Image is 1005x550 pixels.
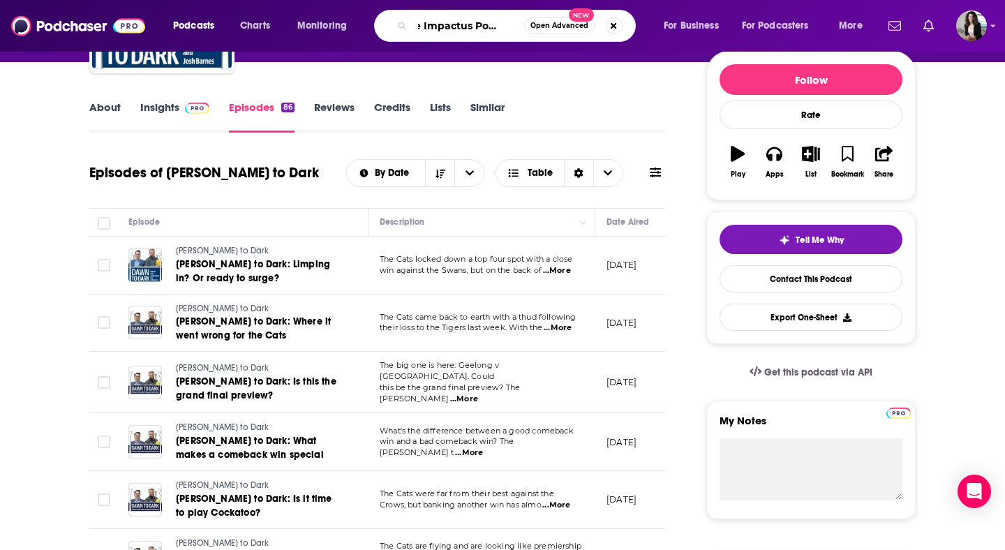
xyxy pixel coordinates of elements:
[796,235,844,246] span: Tell Me Why
[380,360,499,381] span: The big one is here: Geelong v [GEOGRAPHIC_DATA]. Could
[98,316,110,329] span: Toggle select row
[231,15,278,37] a: Charts
[229,101,295,133] a: Episodes86
[380,265,542,275] span: win against the Swans, but on the back of
[176,537,343,550] a: [PERSON_NAME] to Dark
[176,492,343,520] a: [PERSON_NAME] to Dark: Is it time to play Cockatoo?
[530,22,588,29] span: Open Advanced
[176,245,343,258] a: [PERSON_NAME] to Dark
[176,376,336,401] span: [PERSON_NAME] to Dark: Is this the grand final preview?
[176,315,343,343] a: [PERSON_NAME] to Dark: Where it went wrong for the Cats
[918,14,939,38] a: Show notifications dropdown
[176,434,343,462] a: [PERSON_NAME] to Dark: What makes a comeback win special
[829,15,880,37] button: open menu
[176,304,269,313] span: [PERSON_NAME] to Dark
[544,322,572,334] span: ...More
[98,436,110,448] span: Toggle select row
[176,315,331,341] span: [PERSON_NAME] to Dark: Where it went wrong for the Cats
[886,406,911,419] a: Pro website
[738,355,884,389] a: Get this podcast via API
[176,480,343,492] a: [PERSON_NAME] to Dark
[524,17,595,34] button: Open AdvancedNew
[606,259,636,271] p: [DATE]
[176,538,269,548] span: [PERSON_NAME] to Dark
[173,16,214,36] span: Podcasts
[720,225,902,254] button: tell me why sparkleTell Me Why
[731,170,745,179] div: Play
[128,214,160,230] div: Episode
[756,137,792,187] button: Apps
[98,376,110,389] span: Toggle select row
[720,64,902,95] button: Follow
[380,382,520,403] span: this be the grand final preview? The [PERSON_NAME]
[528,168,553,178] span: Table
[779,235,790,246] img: tell me why sparkle
[569,8,594,22] span: New
[89,101,121,133] a: About
[664,16,719,36] span: For Business
[281,103,295,112] div: 86
[606,317,636,329] p: [DATE]
[886,408,911,419] img: Podchaser Pro
[764,366,872,378] span: Get this podcast via API
[542,500,570,511] span: ...More
[564,160,593,186] div: Sort Direction
[956,10,987,41] button: Show profile menu
[163,15,232,37] button: open menu
[766,170,784,179] div: Apps
[425,160,454,186] button: Sort Direction
[606,376,636,388] p: [DATE]
[430,101,451,133] a: Lists
[839,16,863,36] span: More
[720,414,902,438] label: My Notes
[720,265,902,292] a: Contact This Podcast
[374,101,410,133] a: Credits
[606,214,649,230] div: Date Aired
[98,493,110,506] span: Toggle select row
[654,15,736,37] button: open menu
[874,170,893,179] div: Share
[956,10,987,41] img: User Profile
[380,254,572,264] span: The Cats locked down a top four spot with a close
[140,101,209,133] a: InsightsPodchaser Pro
[829,137,865,187] button: Bookmark
[380,489,554,498] span: The Cats were far from their best against the
[380,426,574,436] span: What's the difference between a good comeback
[831,170,864,179] div: Bookmark
[380,500,542,510] span: Crows, but banking another win has almo
[606,436,636,448] p: [DATE]
[89,164,319,181] h1: Episodes of [PERSON_NAME] to Dark
[454,160,484,186] button: open menu
[575,214,592,231] button: Column Actions
[176,303,343,315] a: [PERSON_NAME] to Dark
[176,375,343,403] a: [PERSON_NAME] to Dark: Is this the grand final preview?
[450,394,478,405] span: ...More
[288,15,365,37] button: open menu
[346,159,485,187] h2: Choose List sort
[455,447,483,459] span: ...More
[176,258,330,284] span: [PERSON_NAME] to Dark: Limping in? Or ready to surge?
[347,168,426,178] button: open menu
[866,137,902,187] button: Share
[380,436,514,457] span: win and a bad comeback win? The [PERSON_NAME] t
[380,214,424,230] div: Description
[496,159,623,187] button: Choose View
[176,480,269,490] span: [PERSON_NAME] to Dark
[387,10,649,42] div: Search podcasts, credits, & more...
[185,103,209,114] img: Podchaser Pro
[176,493,332,519] span: [PERSON_NAME] to Dark: Is it time to play Cockatoo?
[733,15,829,37] button: open menu
[11,13,145,39] img: Podchaser - Follow, Share and Rate Podcasts
[380,312,576,322] span: The Cats came back to earth with a thud following
[297,16,347,36] span: Monitoring
[543,265,571,276] span: ...More
[240,16,270,36] span: Charts
[176,363,269,373] span: [PERSON_NAME] to Dark
[380,322,543,332] span: their loss to the Tigers last week. With the
[314,101,355,133] a: Reviews
[98,259,110,272] span: Toggle select row
[176,246,269,255] span: [PERSON_NAME] to Dark
[176,362,343,375] a: [PERSON_NAME] to Dark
